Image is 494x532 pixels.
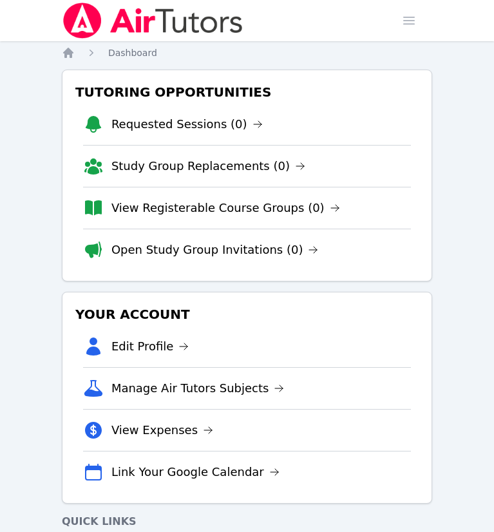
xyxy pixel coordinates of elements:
a: View Expenses [111,421,213,439]
img: Air Tutors [62,3,244,39]
a: Manage Air Tutors Subjects [111,379,285,397]
nav: Breadcrumb [62,46,432,59]
a: Open Study Group Invitations (0) [111,241,319,259]
a: View Registerable Course Groups (0) [111,199,340,217]
a: Link Your Google Calendar [111,463,280,481]
h3: Tutoring Opportunities [73,81,421,104]
a: Edit Profile [111,337,189,356]
h4: Quick Links [62,514,432,529]
h3: Your Account [73,303,421,326]
a: Requested Sessions (0) [111,115,263,133]
a: Study Group Replacements (0) [111,157,305,175]
a: Dashboard [108,46,157,59]
span: Dashboard [108,48,157,58]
